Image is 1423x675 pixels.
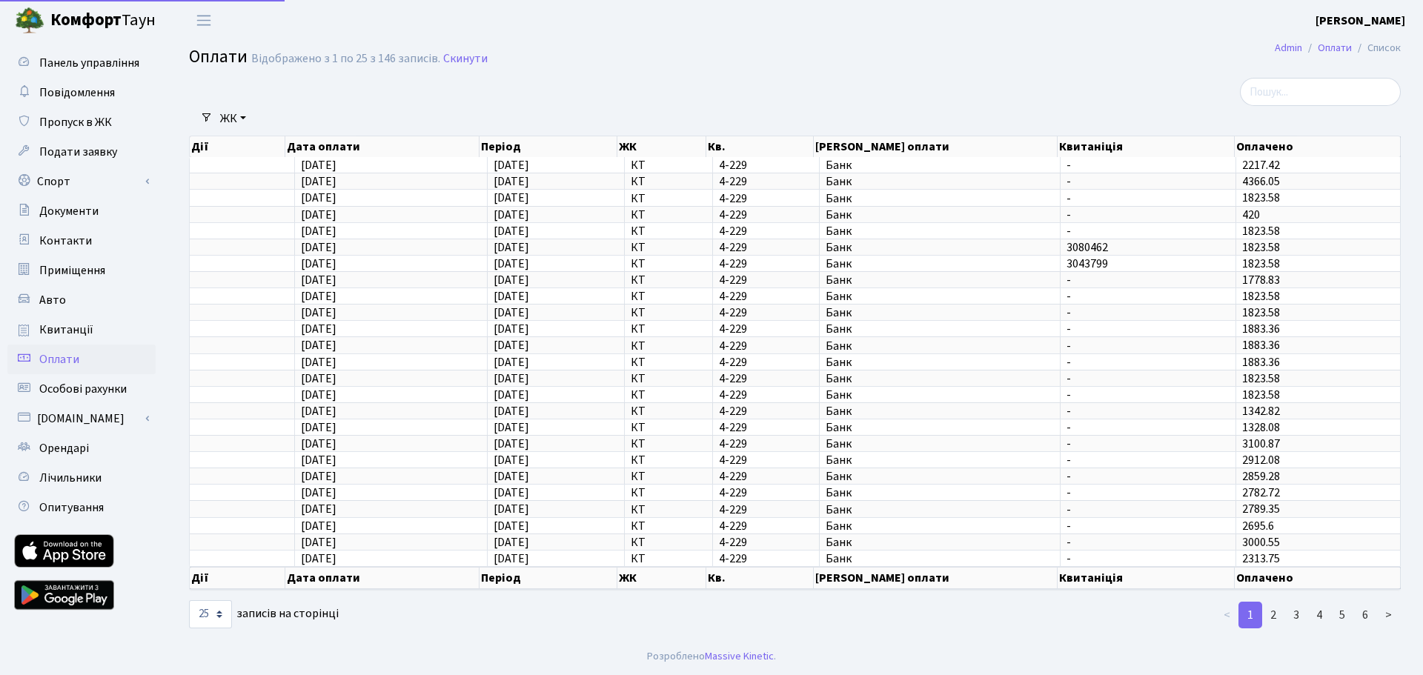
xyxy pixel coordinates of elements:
[301,452,336,468] span: [DATE]
[7,167,156,196] a: Спорт
[494,207,529,223] span: [DATE]
[494,338,529,354] span: [DATE]
[826,438,1054,450] span: Банк
[826,520,1054,532] span: Банк
[7,404,156,433] a: [DOMAIN_NAME]
[1067,487,1230,499] span: -
[39,84,115,101] span: Повідомлення
[631,176,706,187] span: КТ
[826,209,1054,221] span: Банк
[631,536,706,548] span: КТ
[631,373,706,385] span: КТ
[617,136,706,157] th: ЖК
[1307,602,1331,628] a: 4
[7,374,156,404] a: Особові рахунки
[719,553,813,565] span: 4-229
[719,258,813,270] span: 4-229
[301,338,336,354] span: [DATE]
[1067,438,1230,450] span: -
[826,274,1054,286] span: Банк
[1067,258,1230,270] span: 3043799
[1067,520,1230,532] span: -
[494,272,529,288] span: [DATE]
[826,422,1054,433] span: Банк
[826,323,1054,335] span: Банк
[39,144,117,160] span: Подати заявку
[826,193,1054,205] span: Банк
[1067,536,1230,548] span: -
[1242,223,1280,239] span: 1823.58
[826,470,1054,482] span: Банк
[301,485,336,501] span: [DATE]
[826,454,1054,466] span: Банк
[826,487,1054,499] span: Банк
[631,356,706,368] span: КТ
[1067,405,1230,417] span: -
[39,322,93,338] span: Квитанції
[1242,502,1280,518] span: 2789.35
[39,233,92,249] span: Контакти
[1242,173,1280,190] span: 4366.05
[1240,78,1401,106] input: Пошук...
[826,225,1054,237] span: Банк
[719,225,813,237] span: 4-229
[631,470,706,482] span: КТ
[719,520,813,532] span: 4-229
[631,159,706,171] span: КТ
[814,136,1057,157] th: [PERSON_NAME] оплати
[494,305,529,321] span: [DATE]
[301,272,336,288] span: [DATE]
[190,136,285,157] th: Дії
[301,321,336,337] span: [DATE]
[189,44,248,70] span: Оплати
[301,223,336,239] span: [DATE]
[494,256,529,272] span: [DATE]
[826,536,1054,548] span: Банк
[631,323,706,335] span: КТ
[631,242,706,253] span: КТ
[39,262,105,279] span: Приміщення
[7,285,156,315] a: Авто
[39,499,104,516] span: Опитування
[1235,136,1401,157] th: Оплачено
[1067,323,1230,335] span: -
[301,518,336,534] span: [DATE]
[719,274,813,286] span: 4-229
[494,468,529,485] span: [DATE]
[826,258,1054,270] span: Банк
[7,493,156,522] a: Опитування
[1275,40,1302,56] a: Admin
[1238,602,1262,628] a: 1
[1242,452,1280,468] span: 2912.08
[826,356,1054,368] span: Банк
[494,502,529,518] span: [DATE]
[1376,602,1401,628] a: >
[1242,338,1280,354] span: 1883.36
[631,290,706,302] span: КТ
[1067,274,1230,286] span: -
[631,487,706,499] span: КТ
[631,504,706,516] span: КТ
[480,567,618,589] th: Період
[7,78,156,107] a: Повідомлення
[1067,553,1230,565] span: -
[1067,389,1230,401] span: -
[719,323,813,335] span: 4-229
[50,8,122,32] b: Комфорт
[494,173,529,190] span: [DATE]
[631,340,706,352] span: КТ
[494,239,529,256] span: [DATE]
[631,520,706,532] span: КТ
[719,159,813,171] span: 4-229
[719,340,813,352] span: 4-229
[7,107,156,137] a: Пропуск в ЖК
[1067,422,1230,433] span: -
[1284,602,1308,628] a: 3
[494,157,529,173] span: [DATE]
[719,536,813,548] span: 4-229
[7,315,156,345] a: Квитанції
[480,136,618,157] th: Період
[1067,373,1230,385] span: -
[826,340,1054,352] span: Банк
[719,176,813,187] span: 4-229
